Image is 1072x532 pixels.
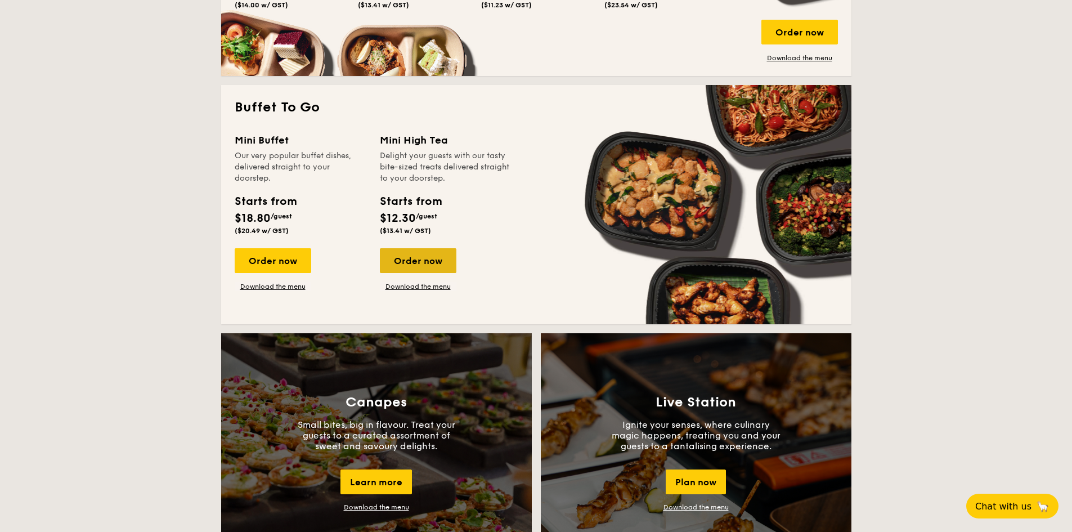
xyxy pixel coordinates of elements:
div: Order now [235,248,311,273]
div: Mini Buffet [235,132,366,148]
span: ($14.00 w/ GST) [235,1,288,9]
h3: Canapes [346,395,407,410]
span: $12.30 [380,212,416,225]
div: Order now [380,248,456,273]
span: ($13.41 w/ GST) [380,227,431,235]
span: ($20.49 w/ GST) [235,227,289,235]
span: $18.80 [235,212,271,225]
a: Download the menu [344,503,409,511]
p: Small bites, big in flavour. Treat your guests to a curated assortment of sweet and savoury delig... [292,419,461,451]
a: Download the menu [663,503,729,511]
span: /guest [271,212,292,220]
div: Mini High Tea [380,132,512,148]
div: Plan now [666,470,726,494]
div: Our very popular buffet dishes, delivered straight to your doorstep. [235,150,366,184]
span: 🦙 [1036,500,1049,513]
h2: Buffet To Go [235,99,838,117]
span: ($13.41 w/ GST) [358,1,409,9]
div: Starts from [235,193,296,210]
span: /guest [416,212,437,220]
span: Chat with us [975,501,1031,512]
div: Delight your guests with our tasty bite-sized treats delivered straight to your doorstep. [380,150,512,184]
div: Starts from [380,193,441,210]
a: Download the menu [235,282,311,291]
div: Learn more [340,470,412,494]
h3: Live Station [656,395,736,410]
button: Chat with us🦙 [966,494,1058,518]
span: ($23.54 w/ GST) [604,1,658,9]
span: ($11.23 w/ GST) [481,1,532,9]
a: Download the menu [380,282,456,291]
a: Download the menu [761,53,838,62]
div: Order now [761,20,838,44]
p: Ignite your senses, where culinary magic happens, treating you and your guests to a tantalising e... [612,419,781,451]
